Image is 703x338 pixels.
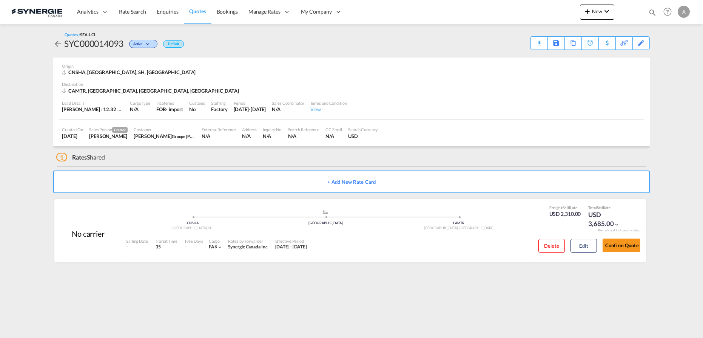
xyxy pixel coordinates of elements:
[234,100,266,106] div: Period
[134,133,196,140] div: GUILLAUME PELLETIER
[678,6,690,18] div: A
[53,37,64,50] div: icon-arrow-left
[166,106,183,113] div: - import
[392,221,525,226] div: CAMTR
[549,205,581,210] div: Freight Rate
[259,221,392,226] div: [GEOGRAPHIC_DATA]
[661,5,678,19] div: Help
[209,244,217,250] span: FAK
[275,238,307,244] div: Effective Period
[583,8,611,14] span: New
[592,228,646,233] div: Remark and Inclusion included
[156,244,177,250] div: 35
[648,8,657,17] md-icon: icon-magnify
[123,37,159,50] div: Change Status Here
[126,221,259,226] div: CNSHA
[217,8,238,15] span: Bookings
[130,106,150,113] div: N/A
[348,127,378,132] div: Search Currency
[583,7,592,16] md-icon: icon-plus 400-fg
[89,127,128,133] div: Sales Person
[602,7,611,16] md-icon: icon-chevron-down
[535,37,544,43] div: Quote PDF is not available at this time
[538,239,565,253] button: Delete
[588,205,626,210] div: Total Rate
[156,238,177,244] div: Transit Time
[603,239,640,252] button: Confirm Quote
[211,100,227,106] div: Stuffing
[325,127,342,132] div: CC Email
[217,245,222,250] md-icon: icon-chevron-down
[548,37,564,50] div: Save As Template
[228,244,267,250] div: Synergie Canada Inc
[144,42,153,47] md-icon: icon-chevron-down
[275,244,307,250] span: [DATE] - [DATE]
[588,210,626,228] div: USD 3,685.00
[62,69,197,76] div: CNSHA, Shanghai, SH, Asia Pacific
[56,153,105,161] div: Shared
[321,210,330,214] md-icon: assets/icons/custom/ship-fill.svg
[325,133,342,140] div: N/A
[272,100,304,106] div: Sales Coordinator
[64,37,123,50] div: SYC000014093
[62,81,641,87] div: Destination
[62,133,83,140] div: 15 Aug 2025
[228,238,267,244] div: Rates by Forwarder
[209,238,223,244] div: Cargo
[163,40,184,48] div: Default
[570,239,597,253] button: Edit
[348,133,378,140] div: USD
[392,226,525,231] div: [GEOGRAPHIC_DATA], [GEOGRAPHIC_DATA]
[53,171,650,193] button: + Add New Rate Card
[62,87,241,94] div: CAMTR, Montreal, QC, Americas
[597,205,603,210] span: Sell
[119,8,146,15] span: Rate Search
[156,106,166,113] div: FOB
[580,5,614,20] button: icon-plus 400-fgNewicon-chevron-down
[130,100,150,106] div: Cargo Type
[126,244,148,250] div: -
[661,5,674,18] span: Help
[228,244,267,250] span: Synergie Canada Inc
[68,69,196,75] span: CNSHA, [GEOGRAPHIC_DATA], SH, [GEOGRAPHIC_DATA]
[563,205,569,210] span: Sell
[133,42,144,49] span: Active
[211,106,227,113] div: Factory Stuffing
[129,40,157,48] div: Change Status Here
[62,106,124,113] div: [PERSON_NAME] : 12.32 MT | Volumetric Wt : 30.00 CBM | Chargeable Wt : 30.00 W/M
[112,127,128,133] span: Creator
[549,210,581,218] div: USD 2,310.00
[134,127,196,132] div: Customer
[614,222,619,227] md-icon: icon-chevron-down
[310,100,347,106] div: Terms and Condition
[56,153,67,161] span: 1
[189,8,206,14] span: Quotes
[156,100,183,106] div: Incoterms
[72,228,105,239] div: No carrier
[62,63,641,69] div: Origin
[80,32,96,37] span: SEA-LCL
[535,38,544,43] md-icon: icon-download
[288,127,319,132] div: Search Reference
[648,8,657,20] div: icon-magnify
[202,127,236,132] div: External Reference
[77,8,99,16] span: Analytics
[185,244,187,250] div: -
[301,8,332,16] span: My Company
[126,238,148,244] div: Sailing Date
[185,238,203,244] div: Free Days
[272,106,304,113] div: N/A
[275,244,307,250] div: 15 Aug 2025 - 31 Aug 2025
[248,8,281,16] span: Manage Rates
[11,3,62,20] img: 1f56c880d42311ef80fc7dca854c8e59.png
[234,106,266,113] div: 31 Aug 2025
[202,133,236,140] div: N/A
[53,39,62,48] md-icon: icon-arrow-left
[172,133,241,139] span: Groupe [PERSON_NAME] construction
[263,133,282,140] div: N/A
[62,127,83,132] div: Created On
[62,100,124,106] div: Load Details
[189,100,205,106] div: Customs
[310,106,347,113] div: View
